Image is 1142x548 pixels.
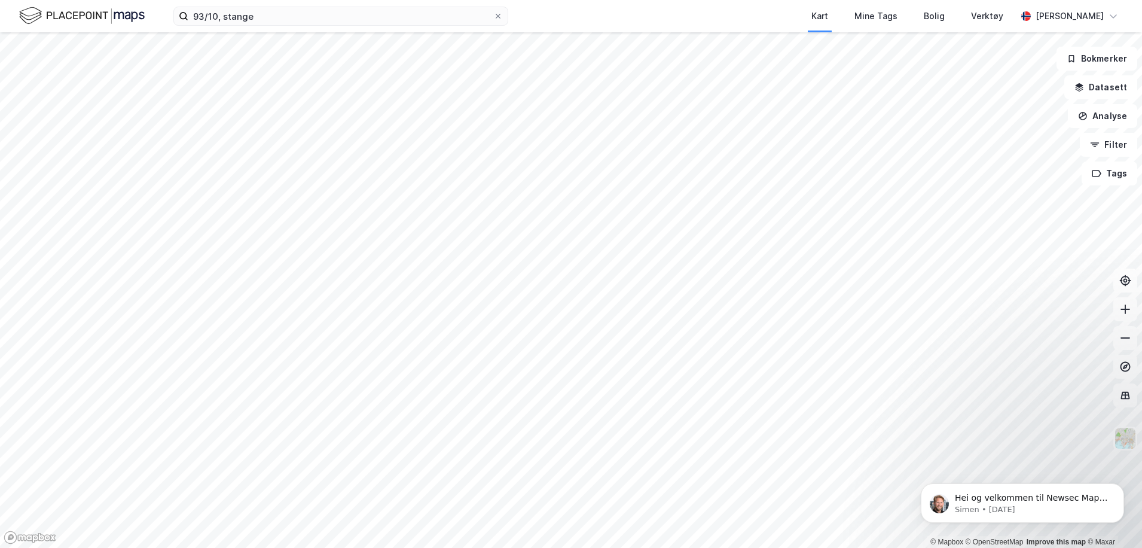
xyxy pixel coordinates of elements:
iframe: Intercom notifications message [903,458,1142,542]
div: Mine Tags [854,9,897,23]
img: Z [1114,427,1137,450]
button: Tags [1082,162,1137,185]
button: Datasett [1064,75,1137,99]
div: Bolig [924,9,945,23]
div: Kart [811,9,828,23]
div: [PERSON_NAME] [1036,9,1104,23]
input: Søk på adresse, matrikkel, gårdeiere, leietakere eller personer [188,7,493,25]
img: logo.f888ab2527a4732fd821a326f86c7f29.svg [19,5,145,26]
a: Improve this map [1027,538,1086,546]
a: OpenStreetMap [966,538,1024,546]
div: Verktøy [971,9,1003,23]
a: Mapbox homepage [4,531,56,544]
button: Bokmerker [1056,47,1137,71]
a: Mapbox [930,538,963,546]
button: Analyse [1068,104,1137,128]
button: Filter [1080,133,1137,157]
